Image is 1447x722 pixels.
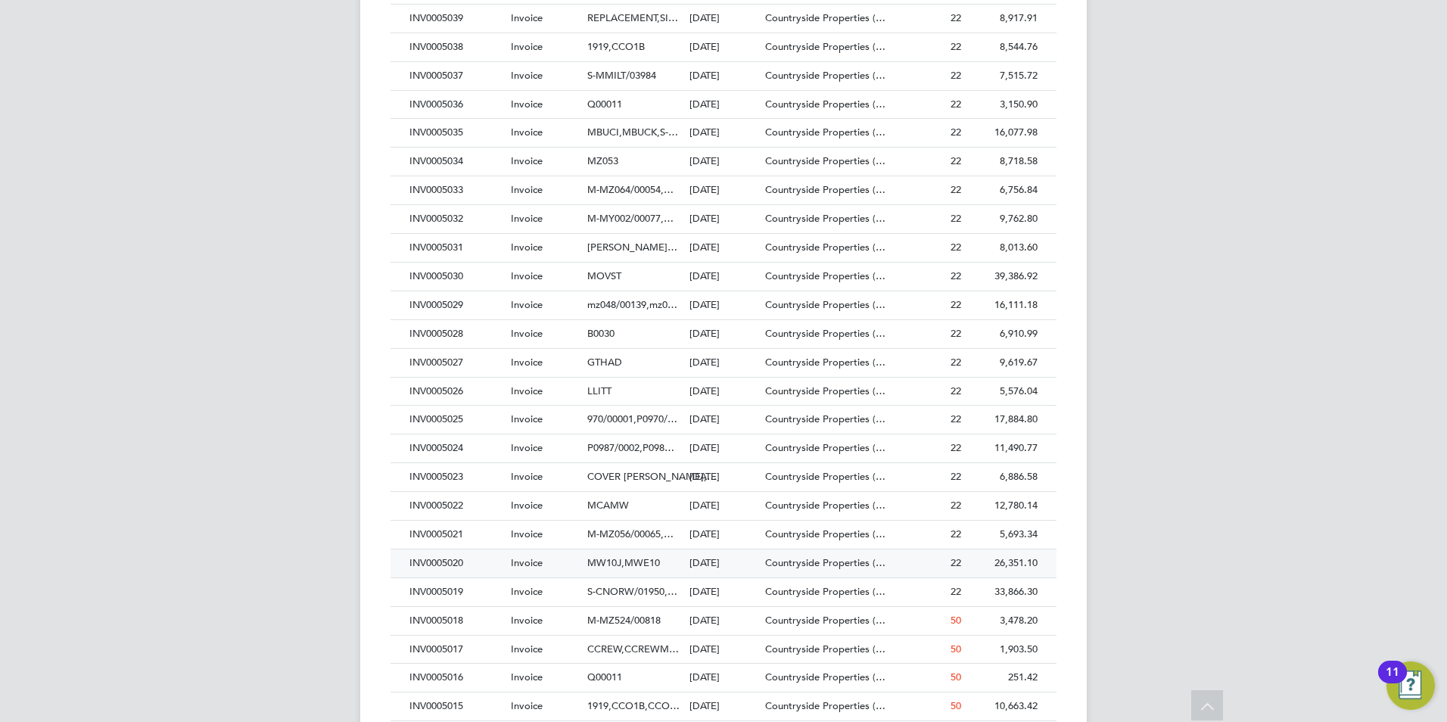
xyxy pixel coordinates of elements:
div: 9,762.80 [965,205,1041,233]
div: INV0005028 [406,320,507,348]
span: CCREW,CCREWM… [587,643,679,655]
span: 22 [951,241,961,254]
span: Countryside Properties (… [765,671,885,683]
span: 22 [951,11,961,24]
div: [DATE] [686,148,762,176]
span: MCAMW [587,499,629,512]
span: Countryside Properties (… [765,527,885,540]
div: INV0005026 [406,378,507,406]
span: 22 [951,69,961,82]
span: 970/00001,P0970/… [587,412,677,425]
span: Invoice [511,499,543,512]
div: INV0005032 [406,205,507,233]
div: [DATE] [686,205,762,233]
span: M-MY002/00077,… [587,212,674,225]
div: [DATE] [686,5,762,33]
span: Countryside Properties (… [765,585,885,598]
span: 22 [951,298,961,311]
span: 22 [951,269,961,282]
span: REPLACEMENT,SI… [587,11,678,24]
span: Countryside Properties (… [765,499,885,512]
span: Countryside Properties (… [765,470,885,483]
div: [DATE] [686,463,762,491]
div: INV0005029 [406,291,507,319]
div: 6,910.99 [965,320,1041,348]
div: [DATE] [686,549,762,577]
div: 17,884.80 [965,406,1041,434]
span: Invoice [511,11,543,24]
div: [DATE] [686,320,762,348]
span: COVER [PERSON_NAME],… [587,470,717,483]
div: 9,619.67 [965,349,1041,377]
div: [DATE] [686,91,762,119]
span: S-CNORW/01950,… [587,585,677,598]
span: Q00011 [587,98,622,110]
div: [DATE] [686,176,762,204]
span: Invoice [511,527,543,540]
div: [DATE] [686,521,762,549]
div: 6,886.58 [965,463,1041,491]
span: Countryside Properties (… [765,556,885,569]
div: INV0005039 [406,5,507,33]
div: 8,917.91 [965,5,1041,33]
span: 22 [951,40,961,53]
div: [DATE] [686,234,762,262]
div: 16,077.98 [965,119,1041,147]
span: 22 [951,356,961,369]
span: Invoice [511,98,543,110]
span: Countryside Properties (… [765,643,885,655]
div: INV0005033 [406,176,507,204]
span: [PERSON_NAME]… [587,241,677,254]
div: 5,693.34 [965,521,1041,549]
span: MW10J,MWE10 [587,556,660,569]
span: 22 [951,98,961,110]
div: 8,013.60 [965,234,1041,262]
div: [DATE] [686,607,762,635]
span: Countryside Properties (… [765,298,885,311]
span: Invoice [511,441,543,454]
span: 22 [951,441,961,454]
span: P0987/0002,P098… [587,441,674,454]
div: [DATE] [686,692,762,720]
div: [DATE] [686,492,762,520]
span: Invoice [511,40,543,53]
span: Countryside Properties (… [765,40,885,53]
span: Invoice [511,126,543,138]
span: Invoice [511,154,543,167]
div: INV0005021 [406,521,507,549]
span: 22 [951,327,961,340]
div: INV0005034 [406,148,507,176]
span: 22 [951,212,961,225]
div: [DATE] [686,62,762,90]
span: Invoice [511,384,543,397]
div: 5,576.04 [965,378,1041,406]
span: Invoice [511,556,543,569]
span: 1919,CCO1B [587,40,645,53]
div: INV0005020 [406,549,507,577]
div: INV0005017 [406,636,507,664]
div: [DATE] [686,291,762,319]
span: Invoice [511,699,543,712]
span: Invoice [511,671,543,683]
span: Invoice [511,69,543,82]
span: Invoice [511,643,543,655]
span: 22 [951,384,961,397]
div: [DATE] [686,263,762,291]
div: [DATE] [686,406,762,434]
div: 11 [1386,672,1399,692]
span: Invoice [511,212,543,225]
div: 251.42 [965,664,1041,692]
span: Invoice [511,412,543,425]
span: Countryside Properties (… [765,126,885,138]
div: 11,490.77 [965,434,1041,462]
span: Invoice [511,327,543,340]
span: S-MMILT/03984 [587,69,656,82]
div: INV0005031 [406,234,507,262]
div: INV0005016 [406,664,507,692]
div: 7,515.72 [965,62,1041,90]
div: INV0005022 [406,492,507,520]
span: 50 [951,643,961,655]
div: INV0005036 [406,91,507,119]
span: Countryside Properties (… [765,441,885,454]
span: 22 [951,412,961,425]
